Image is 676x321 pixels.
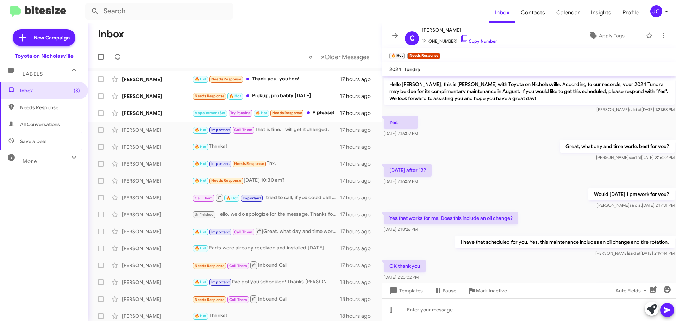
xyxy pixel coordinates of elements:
span: 🔥 Hot [226,196,238,200]
div: Thx. [192,160,340,168]
a: Calendar [551,2,586,23]
p: Great, what day and time works best for you? [560,140,675,153]
span: Needs Response [211,77,241,81]
a: Copy Number [460,38,497,44]
div: Great, what day and time works best for you? [192,227,340,236]
span: Needs Response [272,111,302,115]
div: Inbound Call [192,295,340,303]
span: said at [630,203,642,208]
div: [PERSON_NAME] [122,262,192,269]
div: [PERSON_NAME] [122,93,192,100]
span: Try Pausing [230,111,251,115]
input: Search [85,3,233,20]
span: » [321,53,325,61]
p: Yes that works for me. Does this include an oil change? [384,212,518,224]
div: I tried to call, if you could call back. [192,193,340,202]
span: Older Messages [325,53,369,61]
span: 🔥 Hot [195,161,207,166]
div: [PERSON_NAME] [122,279,192,286]
span: Inbox [20,87,80,94]
span: 🔥 Hot [195,230,207,234]
span: Needs Response [195,264,225,268]
span: [DATE] 2:20:02 PM [384,274,419,280]
div: [PERSON_NAME] [122,126,192,134]
span: Tundra [404,66,420,73]
span: New Campaign [34,34,70,41]
button: Pause [428,284,462,297]
a: New Campaign [13,29,75,46]
span: Important [243,196,261,200]
span: [PERSON_NAME] [DATE] 2:19:44 PM [595,251,675,256]
span: Needs Response [195,297,225,302]
span: 🔥 Hot [195,77,207,81]
span: Insights [586,2,617,23]
span: 🔥 Hot [256,111,268,115]
small: Needs Response [407,53,440,59]
p: [DATE] after 12? [384,164,432,177]
div: 17 hours ago [340,160,376,167]
h1: Inbox [98,29,124,40]
div: Inbound Call [192,261,340,270]
div: Pickup, probably [DATE] [192,92,340,100]
span: 🔥 Hot [195,246,207,251]
div: [PERSON_NAME] [122,228,192,235]
span: 🔥 Hot [195,144,207,149]
span: Auto Fields [615,284,649,297]
div: 17 hours ago [340,211,376,218]
div: Thanks! [192,312,340,320]
div: [PERSON_NAME] [122,296,192,303]
p: Hello [PERSON_NAME], this is [PERSON_NAME] with Toyota on Nicholasville. According to our records... [384,78,675,105]
div: 18 hours ago [340,279,376,286]
button: Mark Inactive [462,284,513,297]
p: Would [DATE] 1 pm work for you? [588,188,675,200]
a: Inbox [489,2,515,23]
button: Templates [382,284,428,297]
span: [PERSON_NAME] [DATE] 2:17:31 PM [597,203,675,208]
div: 17 hours ago [340,228,376,235]
span: said at [628,251,640,256]
span: 🔥 Hot [229,94,241,98]
a: Profile [617,2,644,23]
div: That is fine. I will get it changed. [192,126,340,134]
span: [DATE] 2:18:26 PM [384,227,418,232]
span: Call Them [229,297,248,302]
div: 17 hours ago [340,110,376,117]
span: Mark Inactive [476,284,507,297]
div: [PERSON_NAME] [122,194,192,201]
span: [DATE] 2:16:07 PM [384,131,418,136]
nav: Page navigation example [305,50,374,64]
span: All Conversations [20,121,60,128]
span: [PERSON_NAME] [422,26,497,34]
div: 17 hours ago [340,194,376,201]
a: Contacts [515,2,551,23]
span: « [309,53,313,61]
small: 🔥 Hot [389,53,405,59]
div: [DATE] 10:30 am? [192,177,340,185]
div: 17 hours ago [340,262,376,269]
span: Call Them [195,196,213,200]
p: Yes [384,116,418,129]
span: 🔥 Hot [195,128,207,132]
span: Appointment Set [195,111,226,115]
span: 🔥 Hot [195,280,207,284]
div: [PERSON_NAME] [122,245,192,252]
button: Previous [305,50,317,64]
div: 17 hours ago [340,76,376,83]
div: [PERSON_NAME] [122,160,192,167]
span: Apply Tags [599,29,625,42]
span: Important [211,230,230,234]
span: Unfinished [195,212,214,217]
div: 18 hours ago [340,296,376,303]
div: [PERSON_NAME] [122,143,192,150]
div: I've got you scheduled! Thanks [PERSON_NAME], have a great day! [192,278,340,286]
span: Important [211,280,230,284]
div: 17 hours ago [340,177,376,184]
span: Templates [388,284,423,297]
span: More [23,158,37,165]
div: Thank you, you too! [192,75,340,83]
button: Apply Tags [570,29,642,42]
span: Needs Response [211,178,241,183]
div: [PERSON_NAME] [122,211,192,218]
